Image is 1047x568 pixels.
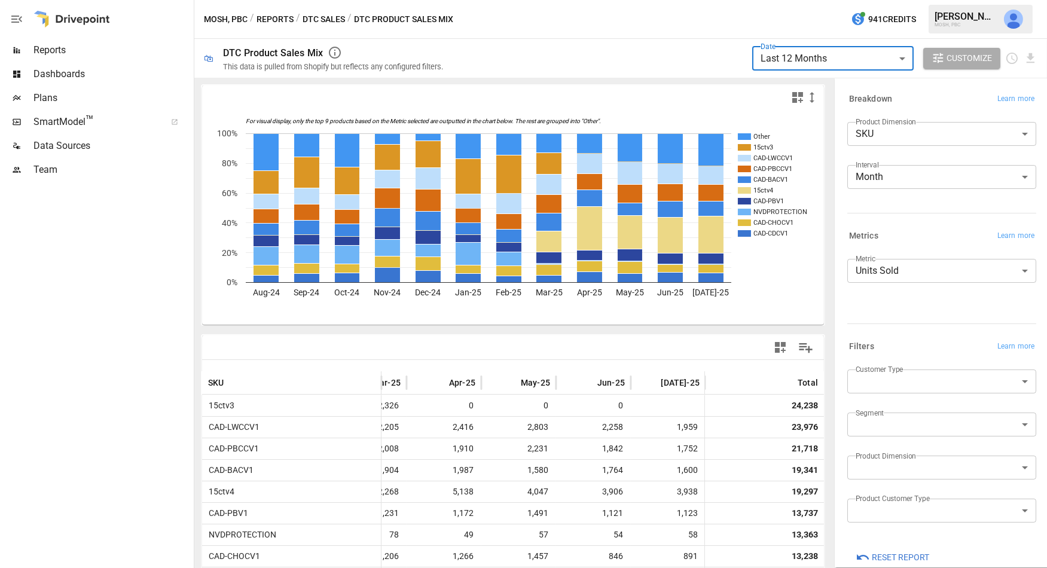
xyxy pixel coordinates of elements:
[847,546,938,568] button: Reset Report
[637,503,700,524] span: 1,123
[415,288,441,297] text: Dec-24
[792,460,818,481] div: 19,341
[413,503,475,524] span: 1,172
[562,417,625,438] span: 2,258
[753,165,792,173] text: CAD-PBCCV1
[792,395,818,416] div: 24,238
[204,12,248,27] button: MOSH, PBC
[562,503,625,524] span: 1,121
[413,395,475,416] span: 0
[1004,10,1023,29] div: Jeff Gamsey
[347,12,352,27] div: /
[487,395,550,416] span: 0
[202,109,825,325] svg: A chart.
[86,113,94,128] span: ™
[487,438,550,459] span: 2,231
[246,118,601,126] text: For visual display, only the top 9 products based on the Metric selected are outputted in the cha...
[217,129,237,138] text: 100%
[856,160,879,170] label: Interval
[997,230,1034,242] span: Learn more
[294,288,319,297] text: Sep-24
[296,12,300,27] div: /
[413,460,475,481] span: 1,987
[431,374,448,391] button: Sort
[33,43,191,57] span: Reports
[792,481,818,502] div: 19,297
[204,465,254,475] span: CAD-BACV1
[223,47,323,59] div: DTC Product Sales Mix
[692,288,729,297] text: [DATE]-25
[222,188,237,198] text: 60%
[847,165,1036,189] div: Month
[204,422,260,432] span: CAD-LWCCV1
[856,493,930,503] label: Product Customer Type
[847,122,1036,146] div: SKU
[761,53,827,64] span: Last 12 Months
[33,67,191,81] span: Dashboards
[597,377,625,389] span: Jun-25
[250,12,254,27] div: /
[449,377,475,389] span: Apr-25
[204,444,259,453] span: CAD-PBCCV1
[856,408,884,418] label: Segment
[413,524,475,545] span: 49
[487,460,550,481] span: 1,580
[204,551,260,561] span: CAD-CHOCV1
[413,481,475,502] span: 5,138
[792,334,819,361] button: Manage Columns
[562,546,625,567] span: 846
[947,51,992,66] span: Customize
[849,93,892,106] h6: Breakdown
[997,2,1030,36] button: Jeff Gamsey
[413,417,475,438] span: 2,416
[935,22,997,28] div: MOSH, PBC
[1005,51,1019,65] button: Schedule report
[521,377,550,389] span: May-25
[204,401,234,410] span: 15ctv3
[753,197,784,205] text: CAD-PBV1
[222,218,237,228] text: 40%
[792,546,818,567] div: 13,238
[413,438,475,459] span: 1,910
[204,487,234,496] span: 15ctv4
[33,139,191,153] span: Data Sources
[753,187,773,194] text: 15ctv4
[997,341,1034,353] span: Learn more
[792,524,818,545] div: 13,363
[208,377,224,389] span: SKU
[204,530,276,539] span: NVDPROTECTION
[33,115,158,129] span: SmartModel
[761,41,776,51] label: Date
[849,230,878,243] h6: Metrics
[496,288,521,297] text: Feb-25
[562,438,625,459] span: 1,842
[257,12,294,27] button: Reports
[643,374,660,391] button: Sort
[487,417,550,438] span: 2,803
[637,481,700,502] span: 3,938
[577,288,602,297] text: Apr-25
[798,378,818,387] div: Total
[856,117,916,127] label: Product Dimension
[413,546,475,567] span: 1,266
[487,546,550,567] span: 1,457
[856,451,916,461] label: Product Dimension
[579,374,596,391] button: Sort
[868,12,916,27] span: 941 Credits
[792,503,818,524] div: 13,737
[657,288,683,297] text: Jun-25
[753,154,793,162] text: CAD-LWCCV1
[562,481,625,502] span: 3,906
[374,288,401,297] text: Nov-24
[33,163,191,177] span: Team
[334,288,359,297] text: Oct-24
[204,508,248,518] span: CAD-PBV1
[753,208,807,216] text: NVDPROTECTION
[849,340,874,353] h6: Filters
[222,158,237,168] text: 80%
[753,219,793,227] text: CAD-CHOCV1
[455,288,481,297] text: Jan-25
[223,62,443,71] div: This data is pulled from Shopify but reflects any configured filters.
[661,377,700,389] span: [DATE]-25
